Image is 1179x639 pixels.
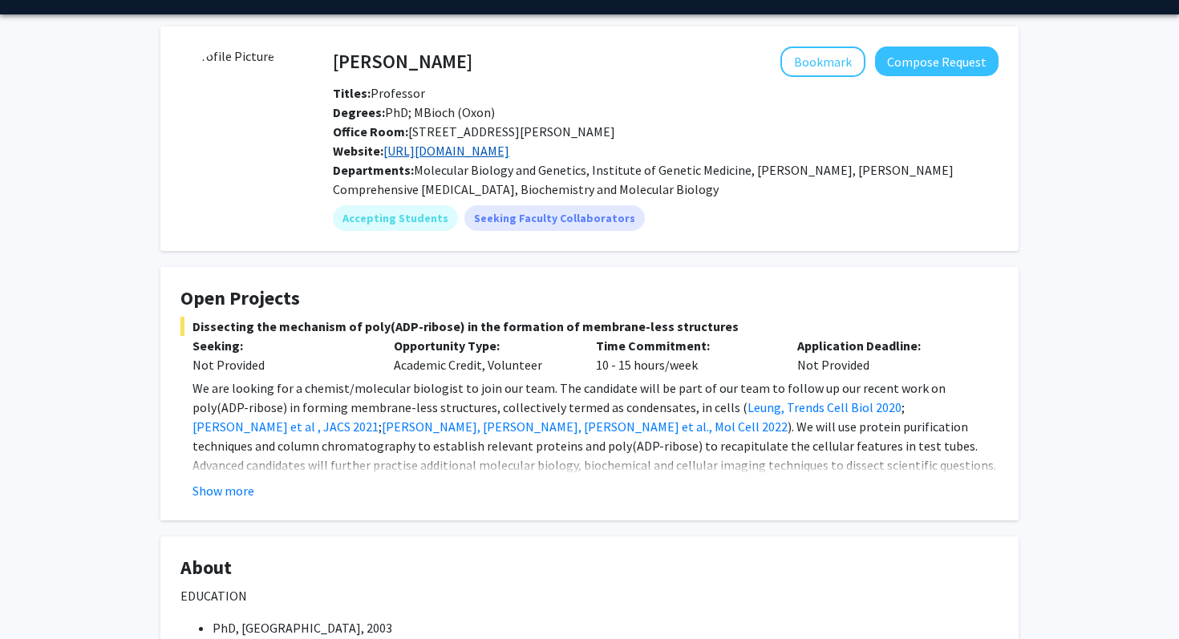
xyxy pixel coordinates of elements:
iframe: Chat [12,567,68,627]
p: Seeking: [192,336,370,355]
h4: [PERSON_NAME] [333,47,472,76]
div: Academic Credit, Volunteer [382,336,583,374]
span: Molecular Biology and Genetics, Institute of Genetic Medicine, [PERSON_NAME], [PERSON_NAME] Compr... [333,162,954,197]
p: We are looking for a chemist/molecular biologist to join our team. The candidate will be part of ... [192,378,999,475]
span: PhD, [GEOGRAPHIC_DATA], 2003 [213,620,392,636]
p: EDUCATION [180,586,999,605]
p: Application Deadline: [797,336,974,355]
span: PhD; MBioch (Oxon) [333,104,495,120]
b: Degrees: [333,104,385,120]
h4: Open Projects [180,287,999,310]
div: 10 - 15 hours/week [584,336,785,374]
p: Opportunity Type: [394,336,571,355]
p: Time Commitment: [596,336,773,355]
button: Compose Request to Anthony K. L. Leung [875,47,999,76]
h4: About [180,556,999,580]
a: Opens in a new tab [383,143,509,159]
b: Departments: [333,162,414,178]
span: Professor [333,85,425,101]
mat-chip: Seeking Faculty Collaborators [464,205,645,231]
a: [PERSON_NAME], [PERSON_NAME], [PERSON_NAME] et al., Mol Cell 2022 [382,419,788,435]
b: Website: [333,143,383,159]
a: [PERSON_NAME] et al , JACS 2021 [192,419,379,435]
mat-chip: Accepting Students [333,205,458,231]
b: Office Room: [333,123,408,140]
button: Add Anthony K. L. Leung to Bookmarks [780,47,865,77]
b: Titles: [333,85,371,101]
div: Not Provided [785,336,987,374]
span: [STREET_ADDRESS][PERSON_NAME] [333,123,615,140]
div: Not Provided [192,355,370,374]
img: Profile Picture [180,47,301,167]
button: Show more [192,481,254,500]
span: Dissecting the mechanism of poly(ADP-ribose) in the formation of membrane-less structures [180,317,999,336]
a: Leung, Trends Cell Biol 2020 [748,399,901,415]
